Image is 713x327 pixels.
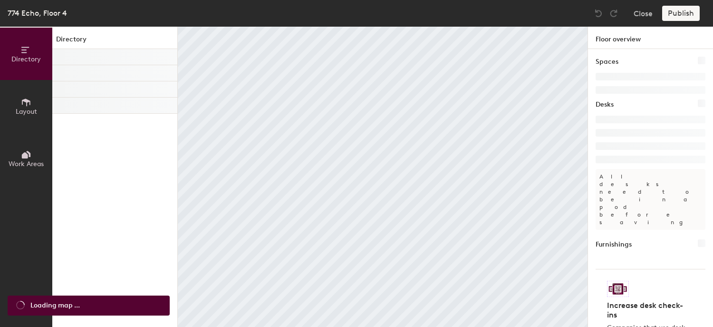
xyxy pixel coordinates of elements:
canvas: Map [178,27,588,327]
h1: Floor overview [588,27,713,49]
img: Undo [594,9,603,18]
h1: Directory [52,34,177,49]
span: Work Areas [9,160,44,168]
img: Sticker logo [607,281,629,297]
p: All desks need to be in a pod before saving [596,169,705,230]
h4: Increase desk check-ins [607,301,688,320]
h1: Spaces [596,57,618,67]
span: Directory [11,55,41,63]
span: Loading map ... [30,300,80,311]
h1: Furnishings [596,239,632,250]
div: 774 Echo, Floor 4 [8,7,67,19]
img: Redo [609,9,618,18]
span: Layout [16,108,37,116]
button: Close [634,6,653,21]
h1: Desks [596,99,614,110]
